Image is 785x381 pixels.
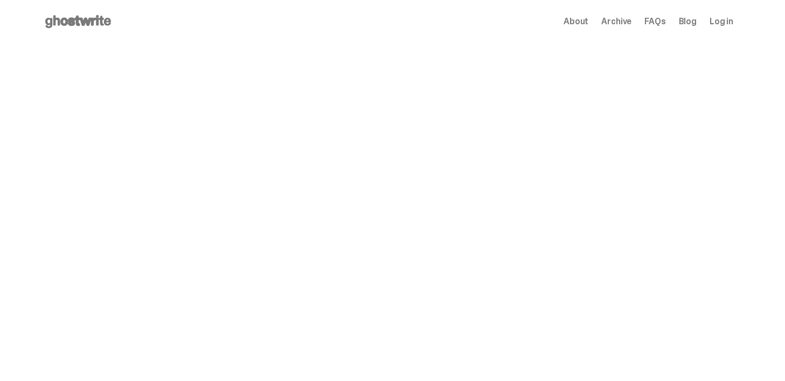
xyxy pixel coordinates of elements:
a: Archive [601,17,631,26]
a: About [564,17,588,26]
p: This was the first ghostwrite x MLB blind box ever created. The first MLB rookie ghosts. The firs... [44,296,324,325]
a: Log in [710,17,733,26]
span: Archived [57,247,93,255]
a: Blog [679,17,697,26]
h2: MLB "Game Face" [44,266,324,292]
a: View the Recap [44,343,138,366]
a: FAQs [644,17,665,26]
